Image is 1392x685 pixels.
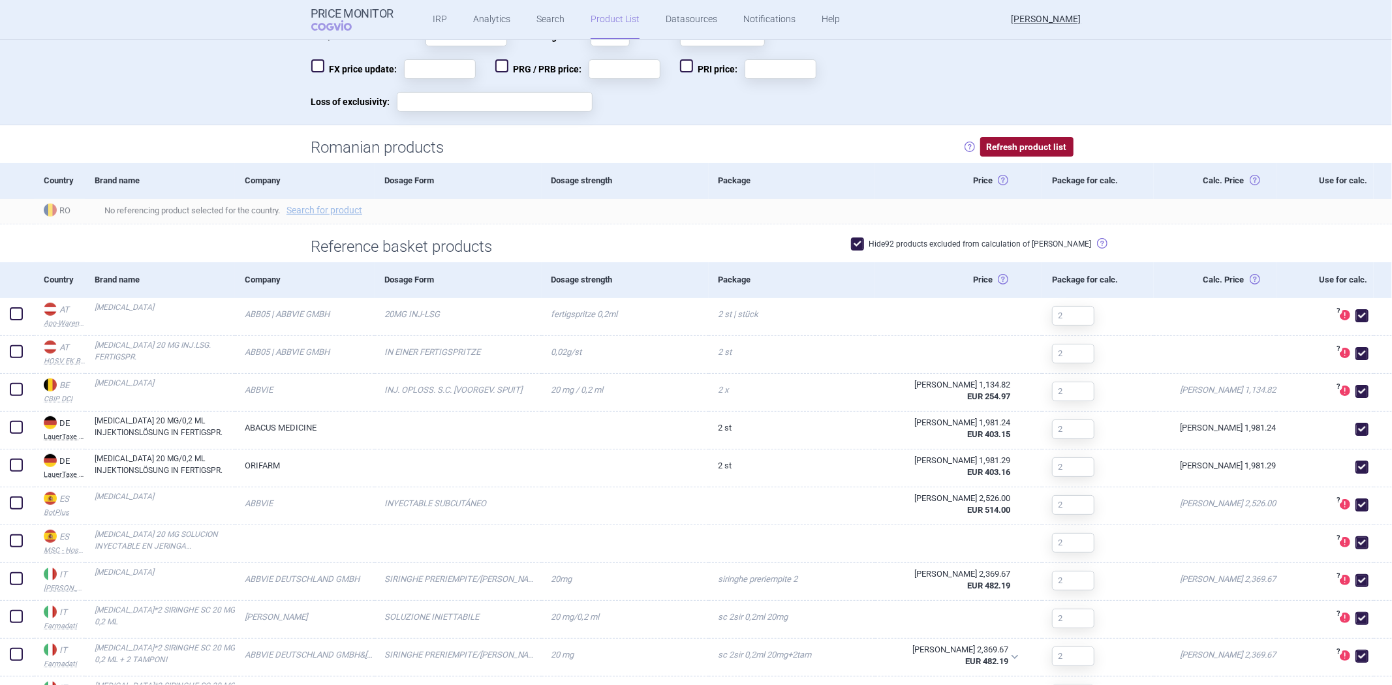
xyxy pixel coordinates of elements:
[95,415,235,438] a: [MEDICAL_DATA] 20 MG/0,2 ML INJEKTIONSLÖSUNG IN FERTIGSPR.
[967,429,1010,439] strong: EUR 403.15
[1052,609,1094,628] input: 2
[542,374,709,406] a: 20 mg / 0,2 ml
[884,644,1008,656] div: [PERSON_NAME] 2,369.67
[1154,449,1276,481] a: [PERSON_NAME] 1,981.29
[885,417,1010,429] div: [PERSON_NAME] 1,981.24
[1052,533,1094,553] input: 2
[34,262,85,297] div: Country
[1052,382,1094,401] input: 2
[44,605,85,620] div: IT
[375,298,542,330] a: 20MG INJ-LSG
[44,643,57,656] img: Italy
[311,138,444,157] h1: Romanian products
[745,59,816,79] input: PRI price:
[85,262,235,297] div: Brand name
[851,237,1092,251] label: Hide 92 products excluded from calculation of [PERSON_NAME]
[44,341,57,354] img: Austria
[311,7,394,32] a: Price MonitorCOGVIO
[235,563,374,595] a: ABBVIE DEUTSCHLAND GMBH
[885,417,1010,440] abbr: Ex-Factory without VAT from source
[709,563,876,595] a: siringhe preriempite 2
[44,416,85,431] div: DE
[44,530,85,544] div: ES
[311,59,404,79] span: FX price update:
[1052,419,1094,439] input: 2
[967,467,1010,477] strong: EUR 403.16
[709,601,876,633] a: SC 2SIR 0,2ML 20MG
[884,644,1008,667] abbr: Ex-Factory without VAT from source
[875,262,1042,297] div: Price
[980,137,1074,157] button: Refresh product list
[44,378,85,393] div: BE
[34,604,85,630] a: ITITFarmadati
[44,378,57,391] img: Belgium
[1276,163,1374,198] div: Use for calc.
[709,412,876,444] a: 2 St
[1042,163,1154,198] div: Package for calc.
[1052,495,1094,515] input: 2
[542,336,709,368] a: 0,02G/ST
[44,660,85,667] abbr: Farmadati
[44,492,85,506] div: ES
[542,262,709,297] div: Dosage strength
[1052,457,1094,477] input: 2
[967,391,1010,401] strong: EUR 254.97
[709,639,876,671] a: SC 2SIR 0,2ML 20MG+2TAM
[1335,496,1342,504] span: ?
[375,601,542,633] a: SOLUZIONE INIETTABILE
[885,379,1010,403] abbr: CZ SP-CAU-010
[885,455,1010,478] abbr: Ex-Factory without VAT from source
[95,642,235,665] a: [MEDICAL_DATA]*2 SIRINGHE SC 20 MG 0,2 ML + 2 TAMPONI
[542,639,709,671] a: 20 MG
[1154,262,1276,297] div: Calc. Price
[542,601,709,633] a: 20 MG/0,2 ML
[542,298,709,330] a: FERTIGSPRITZE 0,2ML
[34,339,85,365] a: ATATHOSV EK BASIC
[235,412,374,444] a: ABACUS MEDICINE
[375,563,542,595] a: SIRINGHE PRERIEMPITE/[PERSON_NAME] + [PERSON_NAME]
[85,163,235,198] div: Brand name
[95,339,235,363] a: [MEDICAL_DATA] 20 MG INJ.LSG. FERTIGSPR.
[709,336,876,368] a: 2 St
[1335,572,1342,580] span: ?
[95,528,235,552] a: [MEDICAL_DATA] 20 MG SOLUCION INYECTABLE EN JERINGA PRECARGADA, 2 JERINGAS PRECARGADAS DE 0,2 ML
[44,358,85,365] abbr: HOSV EK BASIC
[95,301,235,325] a: [MEDICAL_DATA]
[235,262,374,297] div: Company
[95,604,235,628] a: [MEDICAL_DATA]*2 SIRINGHE SC 20 MG 0,2 ML
[885,493,1010,504] div: [PERSON_NAME] 2,526.00
[235,374,374,406] a: ABBVIE
[1335,534,1342,542] span: ?
[235,163,374,198] div: Company
[235,449,374,481] a: ORIFARM
[95,453,235,476] a: [MEDICAL_DATA] 20 MG/0,2 ML INJEKTIONSLÖSUNG IN FERTIGSPR.
[34,642,85,667] a: ITITFarmadati
[44,509,85,516] abbr: BotPlus
[1154,374,1276,406] a: [PERSON_NAME] 1,134.82
[44,416,57,429] img: Germany
[44,320,85,327] abbr: Apo-Warenv.III
[1154,163,1276,198] div: Calc. Price
[44,303,85,317] div: AT
[375,336,542,368] a: IN EINER FERTIGSPRITZE
[875,639,1027,677] div: [PERSON_NAME] 2,369.67EUR 482.19
[44,547,85,554] abbr: MSC - Hospital
[967,505,1010,515] strong: EUR 514.00
[709,449,876,481] a: 2 St
[495,59,589,79] span: PRG / PRB price:
[1052,647,1094,666] input: 2
[885,568,1010,592] abbr: Ex-Factory without VAT from source
[375,639,542,671] a: SIRINGHE PRERIEMPITE/[PERSON_NAME] + [PERSON_NAME]
[44,204,57,217] img: Romania
[286,205,362,215] a: Search for product
[875,163,1042,198] div: Price
[1042,262,1154,297] div: Package for calc.
[1154,412,1276,444] a: [PERSON_NAME] 1,981.24
[44,492,57,505] img: Spain
[1335,648,1342,656] span: ?
[44,568,85,582] div: IT
[680,59,745,79] span: PRI price:
[44,341,85,355] div: AT
[34,301,85,327] a: ATATApo-Warenv.III
[1276,262,1374,297] div: Use for calc.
